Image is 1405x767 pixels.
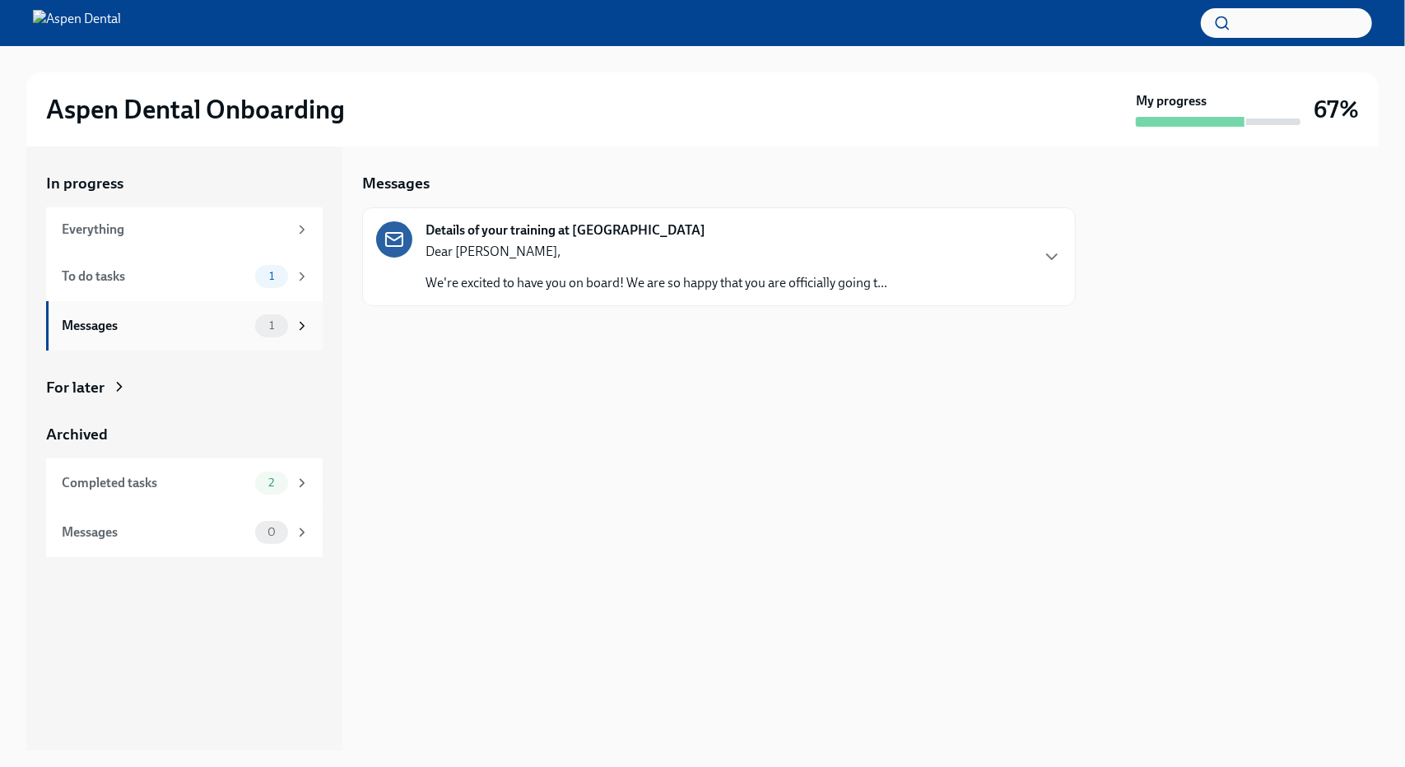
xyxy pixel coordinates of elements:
div: Messages [62,523,249,542]
a: For later [46,377,323,398]
h5: Messages [362,173,430,194]
span: 0 [258,526,286,538]
div: To do tasks [62,267,249,286]
h2: Aspen Dental Onboarding [46,93,345,126]
div: Everything [62,221,288,239]
h3: 67% [1314,95,1359,124]
a: To do tasks1 [46,252,323,301]
a: Messages0 [46,508,323,557]
strong: Details of your training at [GEOGRAPHIC_DATA] [426,221,705,239]
p: Dear [PERSON_NAME], [426,243,887,261]
span: 1 [259,319,284,332]
div: Completed tasks [62,474,249,492]
a: In progress [46,173,323,194]
a: Completed tasks2 [46,458,323,508]
div: Messages [62,317,249,335]
a: Everything [46,207,323,252]
strong: My progress [1136,92,1207,110]
span: 1 [259,270,284,282]
a: Messages1 [46,301,323,351]
span: 2 [258,476,284,489]
div: For later [46,377,105,398]
p: We're excited to have you on board! We are so happy that you are officially going t... [426,274,887,292]
a: Archived [46,424,323,445]
img: Aspen Dental [33,10,121,36]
